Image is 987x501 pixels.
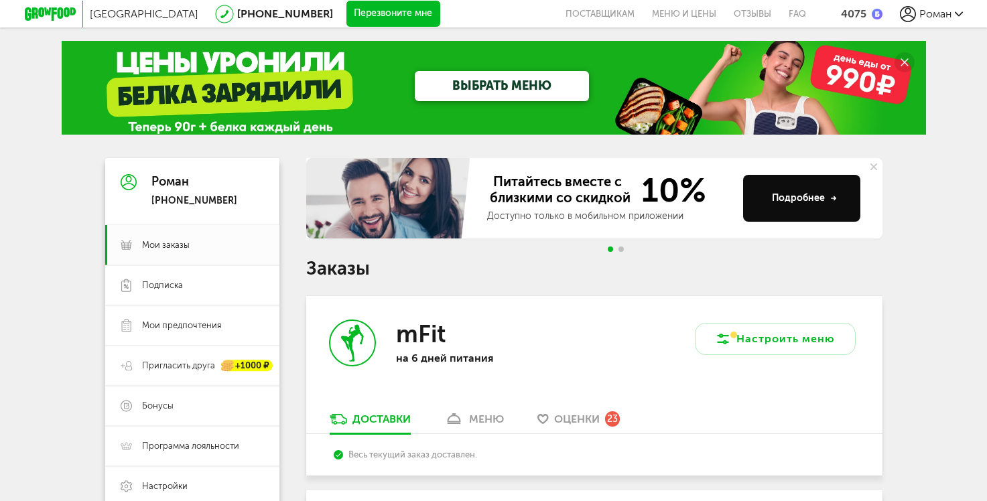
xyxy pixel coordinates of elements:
[438,412,511,433] a: меню
[222,360,273,372] div: +1000 ₽
[151,175,237,189] div: Роман
[142,400,174,412] span: Бонусы
[396,319,446,348] h3: mFit
[352,413,411,425] div: Доставки
[142,360,215,372] span: Пригласить друга
[841,7,866,20] div: 4075
[554,413,600,425] span: Оценки
[142,480,188,492] span: Настройки
[633,173,706,207] span: 10%
[105,225,279,265] a: Мои заказы
[487,210,732,223] div: Доступно только в мобильном приложении
[919,7,951,20] span: Роман
[743,175,860,222] button: Подробнее
[334,449,854,459] div: Весь текущий заказ доставлен.
[618,246,624,252] span: Go to slide 2
[469,413,504,425] div: меню
[695,323,856,355] button: Настроить меню
[396,352,570,364] p: на 6 дней питания
[487,173,633,207] span: Питайтесь вместе с близкими со скидкой
[105,426,279,466] a: Программа лояльности
[323,412,417,433] a: Доставки
[151,195,237,207] div: [PHONE_NUMBER]
[142,239,190,251] span: Мои заказы
[605,411,620,426] div: 23
[237,7,333,20] a: [PHONE_NUMBER]
[346,1,440,27] button: Перезвоните мне
[142,279,183,291] span: Подписка
[105,265,279,305] a: Подписка
[531,412,627,433] a: Оценки 23
[142,319,221,332] span: Мои предпочтения
[772,192,837,205] div: Подробнее
[306,158,474,238] img: family-banner.579af9d.jpg
[105,346,279,386] a: Пригласить друга +1000 ₽
[608,246,613,252] span: Go to slide 1
[872,9,882,19] img: bonus_b.cdccf46.png
[105,305,279,346] a: Мои предпочтения
[105,386,279,426] a: Бонусы
[90,7,198,20] span: [GEOGRAPHIC_DATA]
[306,260,882,277] h1: Заказы
[142,440,239,452] span: Программа лояльности
[415,71,589,101] a: ВЫБРАТЬ МЕНЮ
